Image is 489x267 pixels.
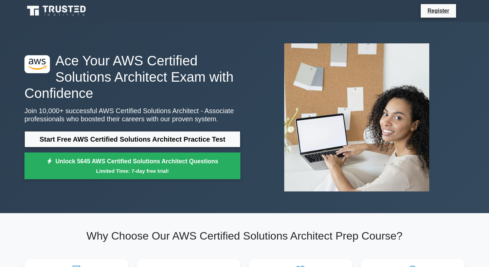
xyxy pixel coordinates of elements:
[24,53,240,101] h1: Ace Your AWS Certified Solutions Architect Exam with Confidence
[24,152,240,180] a: Unlock 5645 AWS Certified Solutions Architect QuestionsLimited Time: 7-day free trial!
[33,167,232,175] small: Limited Time: 7-day free trial!
[24,107,240,123] p: Join 10,000+ successful AWS Certified Solutions Architect - Associate professionals who boosted t...
[24,229,465,242] h2: Why Choose Our AWS Certified Solutions Architect Prep Course?
[24,131,240,147] a: Start Free AWS Certified Solutions Architect Practice Test
[423,6,453,15] a: Register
